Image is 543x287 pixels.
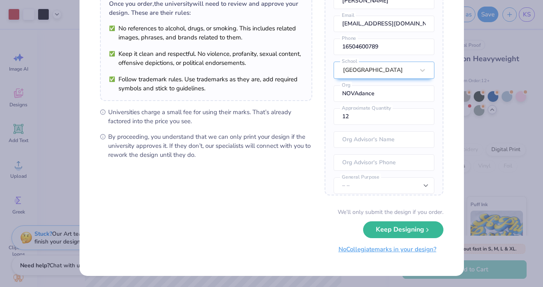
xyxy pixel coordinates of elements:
li: Follow trademark rules. Use trademarks as they are, add required symbols and stick to guidelines. [109,75,303,93]
button: Keep Designing [363,221,443,238]
div: We’ll only submit the design if you order. [338,208,443,216]
input: Phone [334,39,434,55]
li: No references to alcohol, drugs, or smoking. This includes related images, phrases, and brands re... [109,24,303,42]
li: Keep it clean and respectful. No violence, profanity, sexual content, offensive depictions, or po... [109,49,303,67]
input: Org Advisor's Phone [334,154,434,171]
span: By proceeding, you understand that we can only print your design if the university approves it. I... [108,132,312,159]
input: Approximate Quantity [334,108,434,125]
span: Universities charge a small fee for using their marks. That’s already factored into the price you... [108,108,312,126]
input: Email [334,16,434,32]
input: Org Advisor's Name [334,131,434,148]
input: Org [334,85,434,102]
button: NoCollegiatemarks in your design? [332,241,443,258]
